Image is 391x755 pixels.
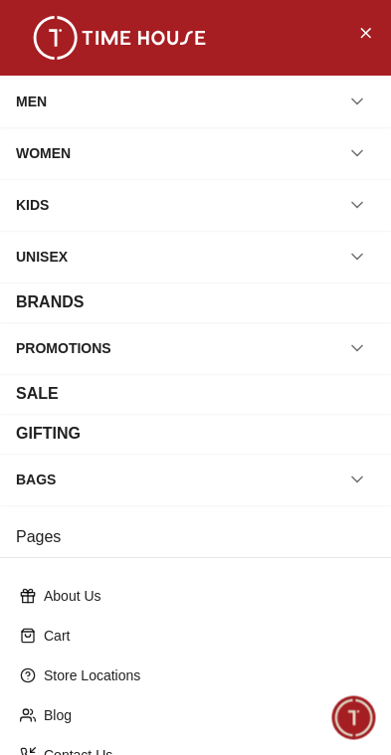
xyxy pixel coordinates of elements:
div: GIFTING [16,422,81,446]
div: SALE [16,382,59,406]
div: Chat with us now [20,546,371,626]
div: Find your dream watch—experts ready to assist! [20,479,371,521]
em: Minimize [331,20,371,60]
img: Company logo [22,21,61,61]
p: Store Locations [44,665,363,685]
span: Chat with us now [88,573,336,599]
div: PROMOTIONS [16,330,111,366]
div: MEN [16,84,47,119]
p: Cart [44,626,363,646]
span: Home [76,729,116,745]
div: BAGS [16,462,56,497]
div: Conversation [194,685,390,752]
p: Blog [44,705,363,725]
div: KIDS [16,187,49,223]
div: UNISEX [16,239,68,275]
div: Timehousecompany [20,394,371,470]
button: Close Menu [349,16,381,48]
span: Conversation [246,729,337,745]
img: ... [20,16,219,60]
p: About Us [44,586,363,606]
div: Chat Widget [332,696,376,740]
div: BRANDS [16,290,84,314]
div: WOMEN [16,135,71,171]
div: Home [2,685,190,752]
